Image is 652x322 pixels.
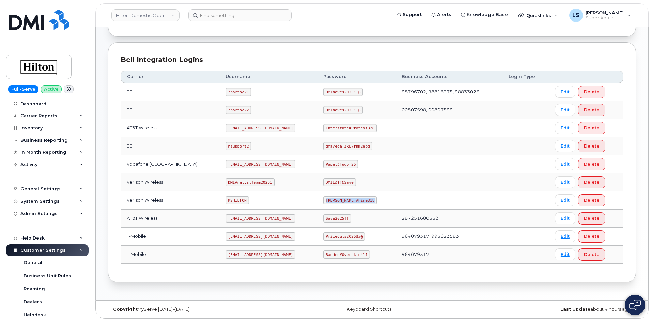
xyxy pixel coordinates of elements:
[226,124,295,132] code: [EMAIL_ADDRESS][DOMAIN_NAME]
[395,101,502,119] td: 00807598, 00807599
[395,83,502,101] td: 98796702, 98816375, 98833026
[578,122,605,134] button: Delete
[578,104,605,116] button: Delete
[347,307,391,312] a: Keyboard Shortcuts
[226,142,251,150] code: hsupport2
[513,9,563,22] div: Quicklinks
[111,9,180,21] a: Hilton Domestic Operating Company Inc
[323,88,363,96] code: DMIsaves2025!!@
[323,106,363,114] code: DMIsaves2025!!@
[121,137,219,155] td: EE
[121,119,219,137] td: AT&T Wireless
[121,71,219,83] th: Carrier
[395,246,502,264] td: 964079317
[555,176,575,188] a: Edit
[456,8,513,21] a: Knowledge Base
[584,197,600,203] span: Delete
[572,11,579,19] span: LS
[323,124,377,132] code: Interstate#Protest328
[403,11,422,18] span: Support
[323,232,365,241] code: PriceCuts2025$#@
[555,158,575,170] a: Edit
[629,300,641,310] img: Open chat
[555,212,575,224] a: Edit
[467,11,508,18] span: Knowledge Base
[323,160,358,168] code: Papal#Tudor25
[584,89,600,95] span: Delete
[584,161,600,167] span: Delete
[121,246,219,264] td: T-Mobile
[584,251,600,258] span: Delete
[578,194,605,206] button: Delete
[555,104,575,116] a: Edit
[584,233,600,240] span: Delete
[555,86,575,98] a: Edit
[395,210,502,228] td: 287251680352
[560,307,590,312] strong: Last Update
[584,215,600,221] span: Delete
[586,10,624,15] span: [PERSON_NAME]
[502,71,549,83] th: Login Type
[460,307,636,312] div: about 4 hours ago
[578,158,605,170] button: Delete
[584,107,600,113] span: Delete
[226,196,249,204] code: MSHILTON
[121,228,219,246] td: T-Mobile
[121,155,219,173] td: Vodafone [GEOGRAPHIC_DATA]
[395,228,502,246] td: 964079317, 993623583
[555,248,575,260] a: Edit
[578,212,605,225] button: Delete
[584,143,600,149] span: Delete
[113,307,138,312] strong: Copyright
[323,250,370,259] code: Banded#Ovechkin411
[426,8,456,21] a: Alerts
[578,140,605,152] button: Delete
[226,178,274,186] code: DMIAnalystTeam20251
[226,106,251,114] code: rpartack2
[584,179,600,185] span: Delete
[564,9,636,22] div: Luke Schroeder
[578,86,605,98] button: Delete
[586,15,624,21] span: Super Admin
[323,178,356,186] code: DMI1@$!&Save
[584,125,600,131] span: Delete
[226,214,295,223] code: [EMAIL_ADDRESS][DOMAIN_NAME]
[555,140,575,152] a: Edit
[578,248,605,261] button: Delete
[323,196,377,204] code: [PERSON_NAME]#Fire318
[226,232,295,241] code: [EMAIL_ADDRESS][DOMAIN_NAME]
[555,122,575,134] a: Edit
[323,142,372,150] code: gma7ega!ZRE7rnm2ebd
[121,83,219,101] td: EE
[526,13,551,18] span: Quicklinks
[392,8,426,21] a: Support
[108,307,284,312] div: MyServe [DATE]–[DATE]
[121,55,623,65] div: Bell Integration Logins
[226,160,295,168] code: [EMAIL_ADDRESS][DOMAIN_NAME]
[121,210,219,228] td: AT&T Wireless
[578,230,605,243] button: Delete
[121,191,219,210] td: Verizon Wireless
[317,71,395,83] th: Password
[121,173,219,191] td: Verizon Wireless
[188,9,292,21] input: Find something...
[219,71,317,83] th: Username
[395,71,502,83] th: Business Accounts
[555,230,575,242] a: Edit
[121,101,219,119] td: EE
[323,214,351,223] code: Save2025!!
[437,11,451,18] span: Alerts
[226,88,251,96] code: rpartack1
[555,194,575,206] a: Edit
[578,176,605,188] button: Delete
[226,250,295,259] code: [EMAIL_ADDRESS][DOMAIN_NAME]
